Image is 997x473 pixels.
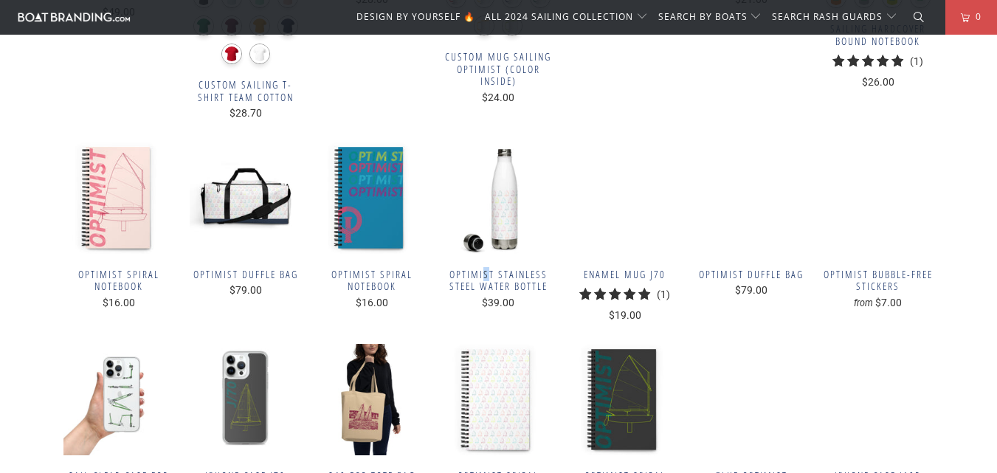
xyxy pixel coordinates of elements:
[230,284,262,296] span: $79.00
[897,10,942,26] a: Search
[658,10,748,23] span: SEARCH BY BOATS
[862,76,894,88] span: $26.00
[356,10,475,23] span: DESIGN BY YOURSELF 🔥
[696,269,807,297] a: Optimist Duffle bag $79.00
[569,269,680,281] span: Enamel Mug J70
[875,297,902,308] span: $7.00
[190,344,301,455] a: iPhone Case J70 iPhone Case J70
[822,344,934,455] a: Boatbranding iPhone 7/8 iPhone Case J105 Sailing-Gift Regatta Yacht Sailing-Lifestyle Sailing-App...
[230,107,262,119] span: $28.70
[190,269,301,297] a: Optimist Duffle bag $79.00
[103,297,135,308] span: $16.00
[579,288,653,303] div: 5.0 out of 5.0 stars
[316,269,427,309] a: Optimist Spiral notebook $16.00
[657,289,670,300] span: (1)
[485,10,633,23] span: ALL 2024 SAILING COLLECTION
[970,9,982,25] span: 0
[190,79,301,104] span: Custom Sailing T-Shirt Team Cotton
[443,142,554,253] img: Boatbranding Optimist Stainless Steel Water Bottle Sailing-Gift Regatta Yacht Sailing-Lifestyle S...
[190,142,301,253] a: Optimist Duffle bag Optimist Duffle bag
[316,142,427,253] img: Boatbranding Optimist Spiral notebook Sailing-Gift Regatta Yacht Sailing-Lifestyle Sailing-Appare...
[569,142,680,253] a: Boatbranding Enamel Mug J70 Sailing-Gift Regatta Yacht Sailing-Lifestyle Sailing-Apparel Nautical...
[443,269,554,294] span: Optimist Stainless Steel Water Bottle
[832,55,906,69] div: 5.0 out of 5.0 stars
[443,344,554,455] img: Boatbranding Optimist Spiral notebook Sailing-Gift Regatta Yacht Sailing-Lifestyle Sailing-Appare...
[443,269,554,309] a: Optimist Stainless Steel Water Bottle $39.00
[822,23,934,48] span: Sailing Hardcover bound notebook
[63,344,175,455] img: Boatbranding iPhone 14 Pro Max SAIL Clear Case for iPhone® Sailing-Gift Regatta Yacht Sailing-Lif...
[696,269,807,281] span: Optimist Duffle bag
[190,79,301,120] a: Custom Sailing T-Shirt Team Cotton $28.70
[190,344,301,455] img: iPhone Case J70
[443,51,554,88] span: Custom Mug Sailing Optimist (Color Inside)
[63,142,175,253] img: Boatbranding Optimist Spiral notebook Sailing-Gift Regatta Yacht Sailing-Lifestyle Sailing-Appare...
[569,269,680,322] a: Enamel Mug J70 5.0 out of 5.0 stars $19.00
[822,269,934,309] a: Optimist Bubble-free stickers from $7.00
[63,269,175,309] a: Optimist Spiral notebook $16.00
[854,297,873,308] em: from
[190,142,301,253] img: Optimist Duffle bag
[696,142,807,253] a: Optimist Duffle bag Optimist Duffle bag
[443,51,554,104] a: Custom Mug Sailing Optimist (Color Inside) $24.00
[822,142,934,253] a: Boatbranding 5.5″×5.5″ Optimist Bubble-free stickers Sailing-Gift Regatta Yacht Sailing-Lifestyle...
[63,269,175,294] span: Optimist Spiral notebook
[569,344,680,455] img: Boatbranding Optimist Spiral notebook Sailing-Gift Regatta Yacht Sailing-Lifestyle Sailing-Appare...
[356,297,388,308] span: $16.00
[822,23,934,89] a: Sailing Hardcover bound notebook 5.0 out of 5.0 stars $26.00
[822,269,934,294] span: Optimist Bubble-free stickers
[609,309,641,321] span: $19.00
[696,344,807,455] a: Blue Optimist Backpack Blue Optimist Backpack
[482,297,514,308] span: $39.00
[316,269,427,294] span: Optimist Spiral notebook
[190,269,301,281] span: Optimist Duffle bag
[735,284,767,296] span: $79.00
[482,92,514,103] span: $24.00
[316,344,427,455] img: Boatbranding S40 Eco Tote Bag Sailing-Gift Regatta Yacht Sailing-Lifestyle Sailing-Apparel Nautic...
[772,10,883,23] span: SEARCH RASH GUARDS
[15,10,133,24] img: Boatbranding
[910,55,923,67] span: (1)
